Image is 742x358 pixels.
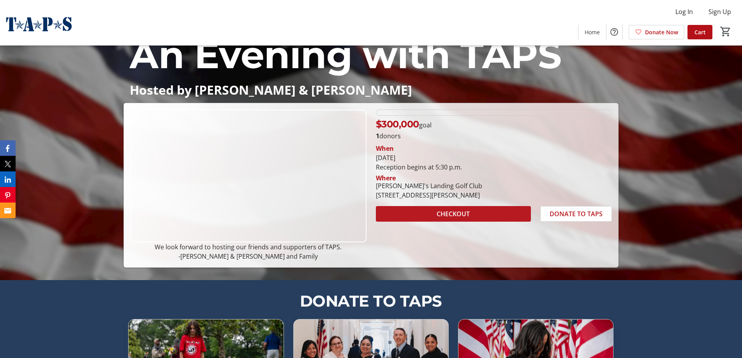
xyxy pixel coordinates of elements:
button: DONATE TO TAPS [540,206,612,222]
button: Help [606,24,622,40]
span: DONATE TO TAPS [300,291,442,310]
span: Donate Now [645,28,678,36]
div: When [376,144,394,153]
button: Cart [719,25,733,39]
div: [DATE] Reception begins at 5:30 p.m. [376,153,612,172]
span: CHECKOUT [437,209,470,219]
p: donors [376,131,612,141]
button: Log In [669,5,699,18]
div: 0.0003333333333333333% of fundraising goal reached [376,109,612,116]
button: CHECKOUT [376,206,531,222]
a: Home [578,25,606,39]
span: An Evening with TAPS [130,32,561,78]
b: 1 [376,132,379,140]
span: DONATE TO TAPS [550,209,603,219]
span: $300,000 [376,118,419,130]
button: Sign Up [702,5,737,18]
span: Sign Up [709,7,731,16]
span: Log In [675,7,693,16]
a: Donate Now [629,25,684,39]
p: goal [376,117,432,131]
p: -[PERSON_NAME] & [PERSON_NAME] and Family [130,252,366,261]
p: We look forward to hosting our friends and supporters of TAPS. [130,242,366,252]
a: Cart [687,25,712,39]
div: [STREET_ADDRESS][PERSON_NAME] [376,190,482,200]
p: Hosted by [PERSON_NAME] & [PERSON_NAME] [130,83,612,97]
div: Where [376,175,396,181]
img: Campaign CTA Media Photo [130,109,366,242]
span: Home [585,28,600,36]
span: Cart [694,28,706,36]
img: Tragedy Assistance Program for Survivors's Logo [5,3,74,42]
div: [PERSON_NAME]'s Landing Golf Club [376,181,482,190]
